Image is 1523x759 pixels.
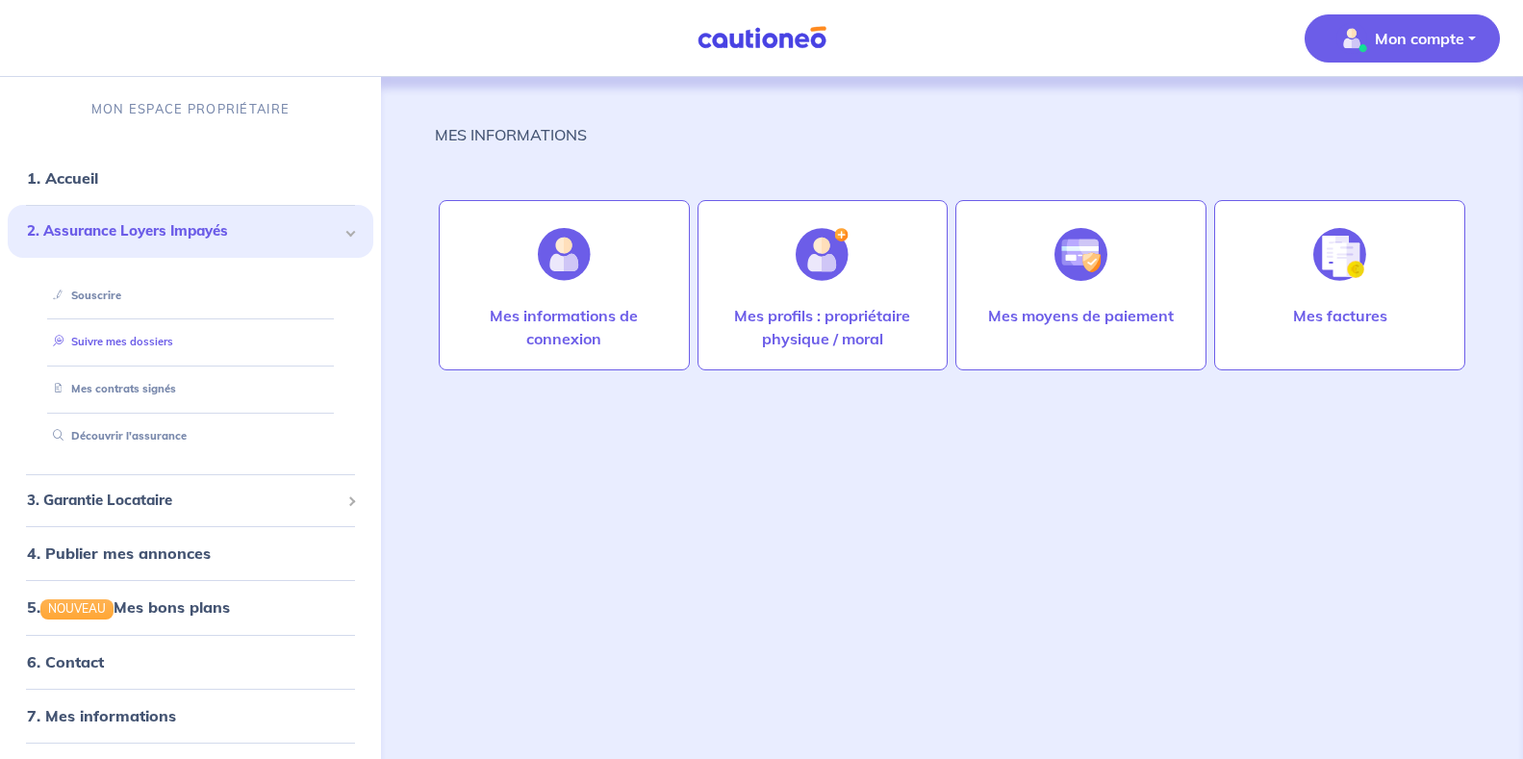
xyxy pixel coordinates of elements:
a: Découvrir l'assurance [45,429,187,443]
p: Mes profils : propriétaire physique / moral [718,304,928,350]
a: Mes contrats signés [45,382,176,395]
img: illu_account_add.svg [796,228,849,281]
a: 5.NOUVEAUMes bons plans [27,597,230,617]
p: Mes factures [1293,304,1387,327]
div: Suivre mes dossiers [31,326,350,358]
img: illu_account_valid_menu.svg [1336,23,1367,54]
div: 5.NOUVEAUMes bons plans [8,588,373,626]
button: illu_account_valid_menu.svgMon compte [1305,14,1500,63]
img: Cautioneo [690,26,834,50]
img: illu_account.svg [538,228,591,281]
div: 3. Garantie Locataire [8,482,373,519]
a: Suivre mes dossiers [45,335,173,348]
img: illu_credit_card_no_anim.svg [1054,228,1107,281]
div: Souscrire [31,280,350,312]
a: 6. Contact [27,652,104,671]
p: MES INFORMATIONS [435,123,587,146]
div: Découvrir l'assurance [31,420,350,452]
div: Mes contrats signés [31,373,350,405]
div: 6. Contact [8,643,373,681]
div: 2. Assurance Loyers Impayés [8,205,373,258]
a: 1. Accueil [27,168,98,188]
p: MON ESPACE PROPRIÉTAIRE [91,100,290,118]
a: 7. Mes informations [27,706,176,725]
div: 1. Accueil [8,159,373,197]
span: 2. Assurance Loyers Impayés [27,220,340,242]
a: 4. Publier mes annonces [27,544,211,563]
p: Mon compte [1375,27,1464,50]
p: Mes informations de connexion [459,304,670,350]
div: 4. Publier mes annonces [8,534,373,572]
img: illu_invoice.svg [1313,228,1366,281]
p: Mes moyens de paiement [988,304,1174,327]
span: 3. Garantie Locataire [27,490,340,512]
a: Souscrire [45,289,121,302]
div: 7. Mes informations [8,696,373,735]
